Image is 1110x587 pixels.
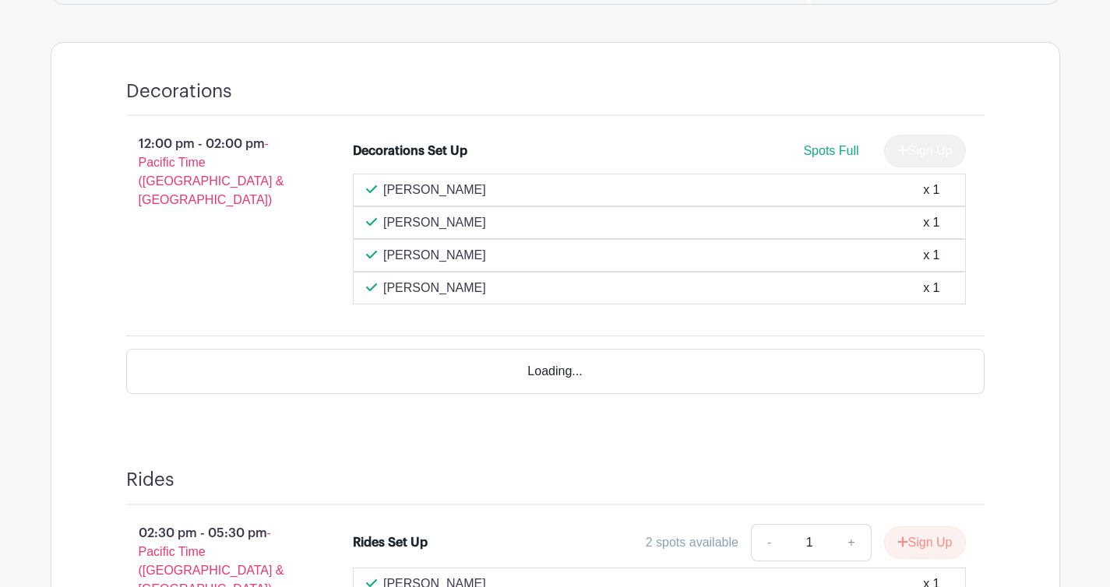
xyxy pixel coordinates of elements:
p: [PERSON_NAME] [383,213,486,232]
div: Loading... [126,349,985,394]
p: 12:00 pm - 02:00 pm [101,128,329,216]
div: x 1 [923,181,939,199]
button: Sign Up [884,526,966,559]
div: Rides Set Up [353,533,428,552]
div: Decorations Set Up [353,142,467,160]
h4: Decorations [126,80,232,103]
div: x 1 [923,246,939,265]
div: x 1 [923,213,939,232]
div: 2 spots available [646,533,738,552]
h4: Rides [126,469,174,491]
p: [PERSON_NAME] [383,246,486,265]
span: Spots Full [803,144,858,157]
p: [PERSON_NAME] [383,279,486,297]
a: - [751,524,787,561]
div: x 1 [923,279,939,297]
p: [PERSON_NAME] [383,181,486,199]
a: + [832,524,871,561]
